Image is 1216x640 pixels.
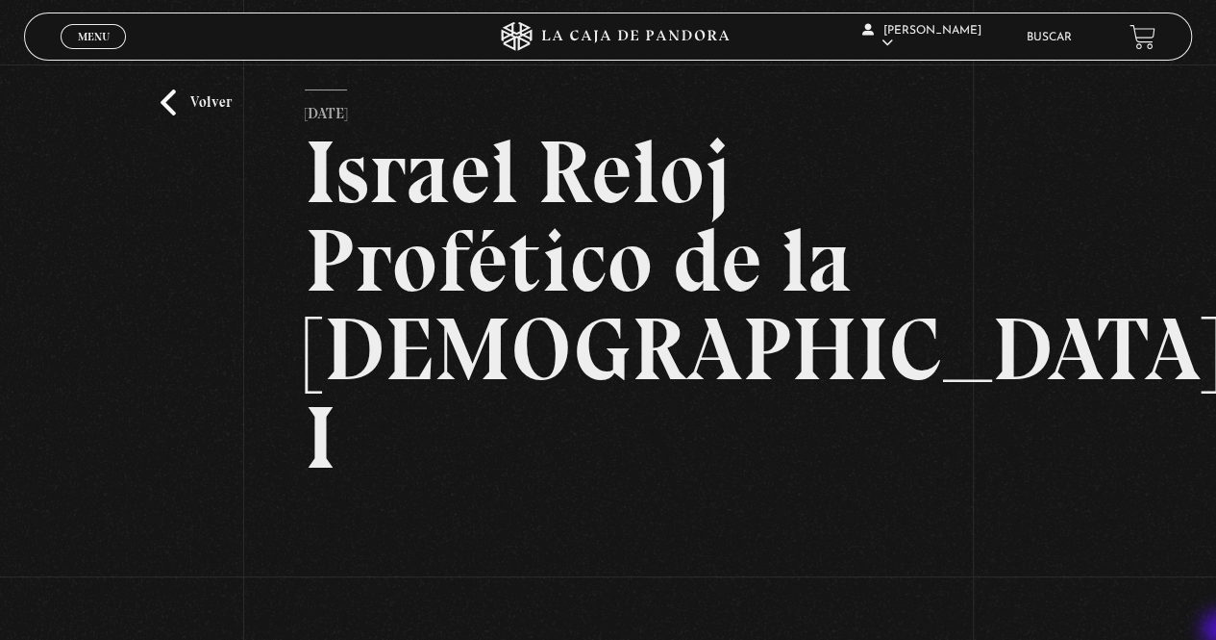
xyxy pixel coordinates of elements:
a: Buscar [1027,32,1072,43]
a: View your shopping cart [1129,24,1155,50]
span: Cerrar [71,47,116,61]
span: Menu [78,31,110,42]
p: [DATE] [305,90,347,128]
span: [PERSON_NAME] [862,25,981,49]
h2: Israel Reloj Profético de la [DEMOGRAPHIC_DATA] I [305,128,911,482]
a: Volver [161,90,232,115]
